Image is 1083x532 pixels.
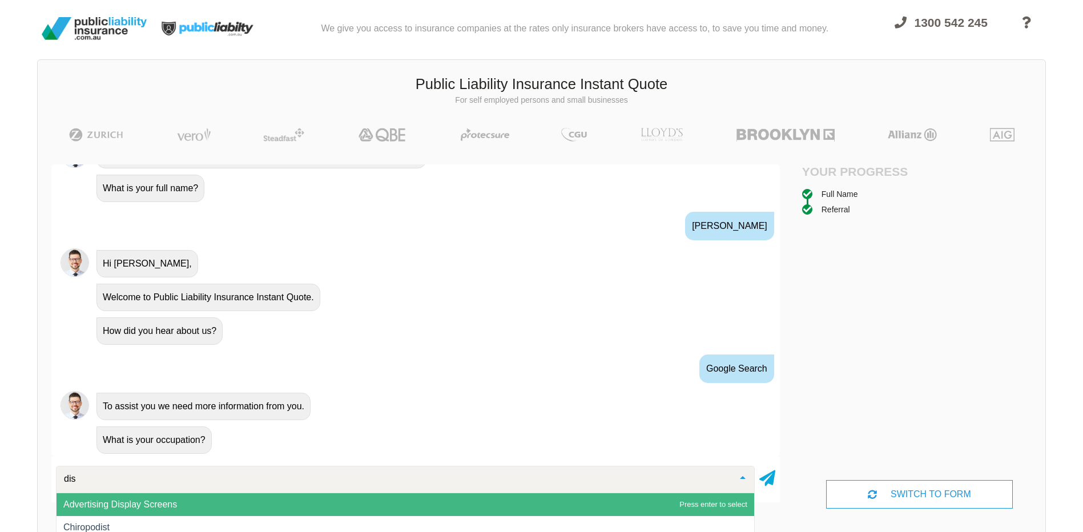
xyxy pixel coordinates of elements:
img: CGU | Public Liability Insurance [557,128,591,142]
img: Brooklyn | Public Liability Insurance [732,128,839,142]
img: Protecsure | Public Liability Insurance [456,128,514,142]
img: AIG | Public Liability Insurance [985,128,1019,142]
img: Steadfast | Public Liability Insurance [259,128,309,142]
a: 1300 542 245 [884,9,998,53]
div: Welcome to Public Liability Insurance Instant Quote. [96,284,320,311]
img: Public Liability Insurance [37,13,151,45]
div: We give you access to insurance companies at the rates only insurance brokers have access to, to ... [321,5,828,53]
img: Chatbot | PLI [61,248,89,277]
img: Vero | Public Liability Insurance [172,128,216,142]
img: QBE | Public Liability Insurance [352,128,413,142]
div: Google Search [699,354,774,383]
img: Allianz | Public Liability Insurance [882,128,943,142]
div: [PERSON_NAME] [685,212,774,240]
div: Hi [PERSON_NAME], [96,250,198,277]
p: For self employed persons and small businesses [46,95,1037,106]
span: Chiropodist [63,522,110,532]
span: Advertising Display Screens [63,499,177,509]
img: Chatbot | PLI [61,391,89,420]
div: What is your full name? [96,175,204,202]
div: To assist you we need more information from you. [96,393,311,420]
img: Zurich | Public Liability Insurance [64,128,128,142]
div: Full Name [822,188,858,200]
div: SWITCH TO FORM [826,480,1013,509]
div: How did you hear about us? [96,317,223,345]
span: 1300 542 245 [915,16,988,29]
h4: Your Progress [802,164,920,179]
img: Public Liability Insurance Light [151,5,265,53]
img: LLOYD's | Public Liability Insurance [634,128,689,142]
h3: Public Liability Insurance Instant Quote [46,74,1037,95]
div: What is your occupation? [96,426,212,454]
input: Search or select your occupation [61,473,731,485]
div: Referral [822,203,850,216]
